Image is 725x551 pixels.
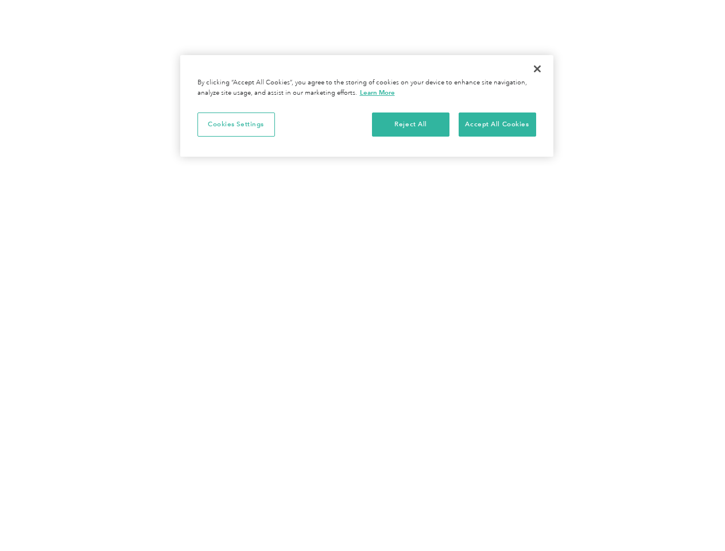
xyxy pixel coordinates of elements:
div: Privacy [180,55,553,157]
button: Cookies Settings [197,112,275,137]
a: More information about your privacy, opens in a new tab [360,88,395,96]
div: By clicking “Accept All Cookies”, you agree to the storing of cookies on your device to enhance s... [197,78,536,98]
button: Close [525,56,550,82]
div: Cookie banner [180,55,553,157]
button: Accept All Cookies [459,112,536,137]
button: Reject All [372,112,449,137]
